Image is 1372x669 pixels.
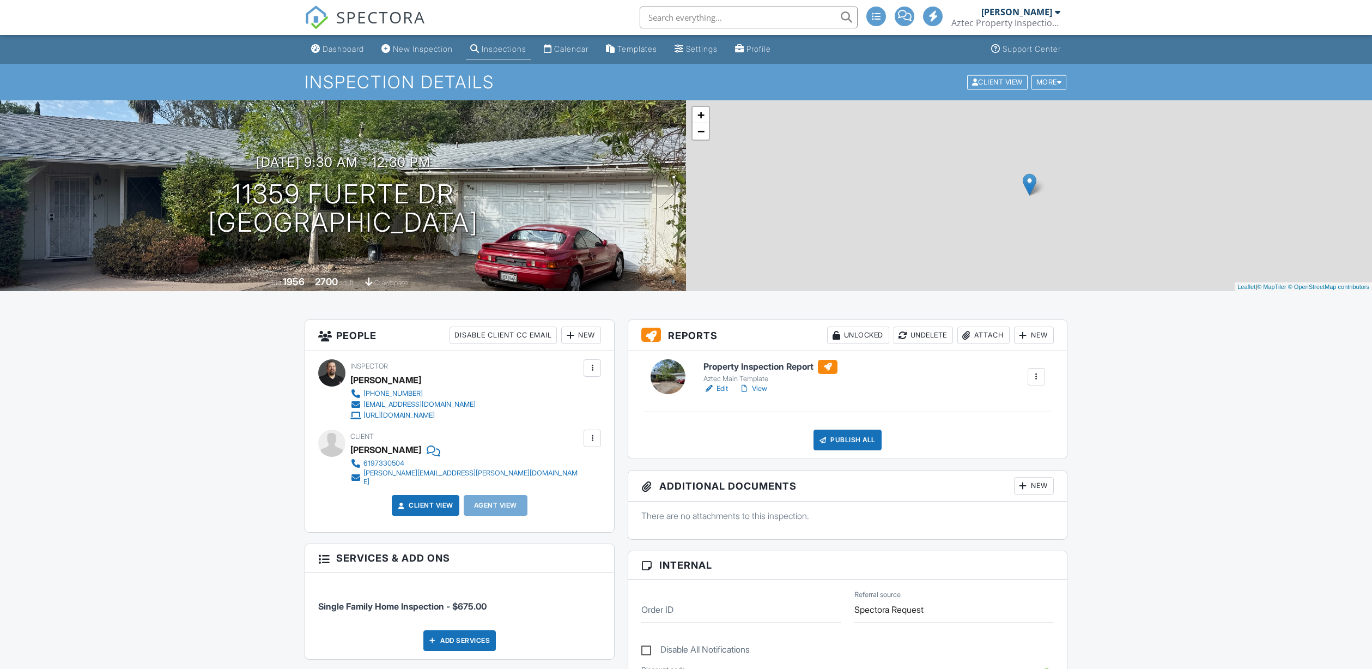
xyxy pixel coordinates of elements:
[693,123,709,140] a: Zoom out
[670,39,722,59] a: Settings
[617,44,657,53] div: Templates
[350,388,476,399] a: [PHONE_NUMBER]
[305,544,614,572] h3: Services & Add ons
[363,469,581,486] div: [PERSON_NAME][EMAIL_ADDRESS][PERSON_NAME][DOMAIN_NAME]
[703,360,837,384] a: Property Inspection Report Aztec Main Template
[350,362,388,370] span: Inspector
[363,400,476,409] div: [EMAIL_ADDRESS][DOMAIN_NAME]
[827,327,889,344] div: Unlocked
[256,155,430,170] h3: [DATE] 9:30 am - 12:30 pm
[1235,282,1372,292] div: |
[641,644,750,658] label: Disable All Notifications
[814,430,882,450] div: Publish All
[305,73,1067,92] h1: Inspection Details
[746,44,771,53] div: Profile
[1014,477,1054,495] div: New
[350,399,476,410] a: [EMAIL_ADDRESS][DOMAIN_NAME]
[641,604,673,616] label: Order ID
[423,630,496,651] div: Add Services
[894,327,953,344] div: Undelete
[981,7,1052,17] div: [PERSON_NAME]
[339,279,355,287] span: sq. ft.
[1288,284,1369,290] a: © OpenStreetMap contributors
[466,39,531,59] a: Inspections
[350,469,581,486] a: [PERSON_NAME][EMAIL_ADDRESS][PERSON_NAME][DOMAIN_NAME]
[693,107,709,123] a: Zoom in
[951,17,1060,28] div: Aztec Property Inspections
[640,7,858,28] input: Search everything...
[1237,284,1255,290] a: Leaflet
[602,39,661,59] a: Templates
[283,276,305,287] div: 1956
[450,327,557,344] div: Disable Client CC Email
[686,44,718,53] div: Settings
[350,410,476,421] a: [URL][DOMAIN_NAME]
[305,5,329,29] img: The Best Home Inspection Software - Spectora
[350,372,421,388] div: [PERSON_NAME]
[628,551,1067,580] h3: Internal
[350,458,581,469] a: 6197330504
[1257,284,1286,290] a: © MapTiler
[374,279,408,287] span: crawlspace
[350,432,374,441] span: Client
[482,44,526,53] div: Inspections
[269,279,281,287] span: Built
[561,327,601,344] div: New
[641,510,1054,522] p: There are no attachments to this inspection.
[377,39,457,59] a: New Inspection
[363,459,404,468] div: 6197330504
[396,500,453,511] a: Client View
[1003,44,1061,53] div: Support Center
[967,75,1028,89] div: Client View
[363,411,435,420] div: [URL][DOMAIN_NAME]
[554,44,588,53] div: Calendar
[363,389,423,398] div: [PHONE_NUMBER]
[315,276,338,287] div: 2700
[307,39,368,59] a: Dashboard
[318,581,601,621] li: Service: Single Family Home Inspection
[739,383,767,394] a: View
[854,590,901,600] label: Referral source
[703,383,728,394] a: Edit
[731,39,775,59] a: Profile
[628,320,1067,351] h3: Reports
[318,601,487,612] span: Single Family Home Inspection - $675.00
[987,39,1065,59] a: Support Center
[1031,75,1067,89] div: More
[323,44,364,53] div: Dashboard
[208,180,478,238] h1: 11359 Fuerte Dr [GEOGRAPHIC_DATA]
[703,360,837,374] h6: Property Inspection Report
[966,77,1030,86] a: Client View
[957,327,1010,344] div: Attach
[336,5,426,28] span: SPECTORA
[628,471,1067,502] h3: Additional Documents
[393,44,453,53] div: New Inspection
[305,320,614,351] h3: People
[539,39,593,59] a: Calendar
[1014,327,1054,344] div: New
[703,375,837,383] div: Aztec Main Template
[305,15,426,38] a: SPECTORA
[350,442,421,458] div: [PERSON_NAME]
